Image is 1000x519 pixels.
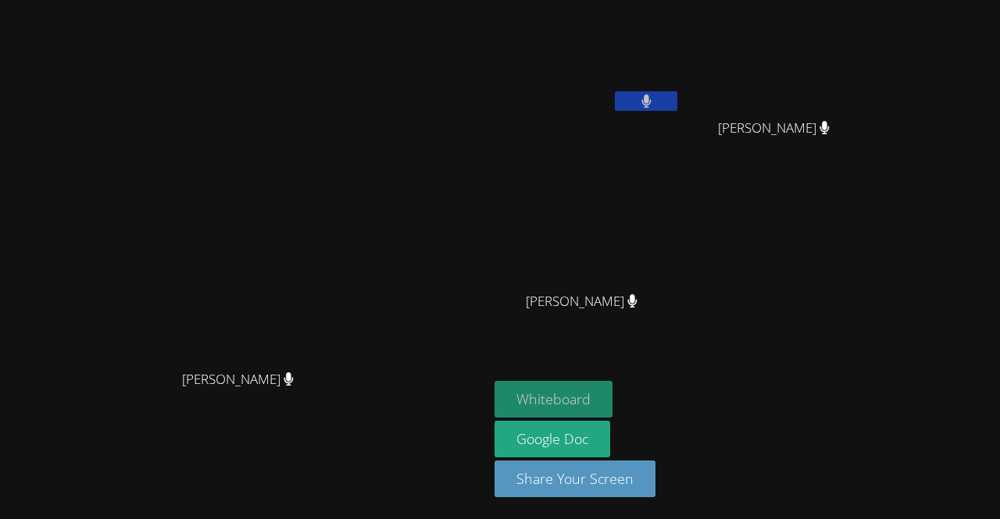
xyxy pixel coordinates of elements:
[718,117,830,140] span: [PERSON_NAME]
[495,381,612,418] button: Whiteboard
[526,290,637,313] span: [PERSON_NAME]
[495,460,655,497] button: Share Your Screen
[495,421,610,457] a: Google Doc
[182,368,294,391] span: [PERSON_NAME]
